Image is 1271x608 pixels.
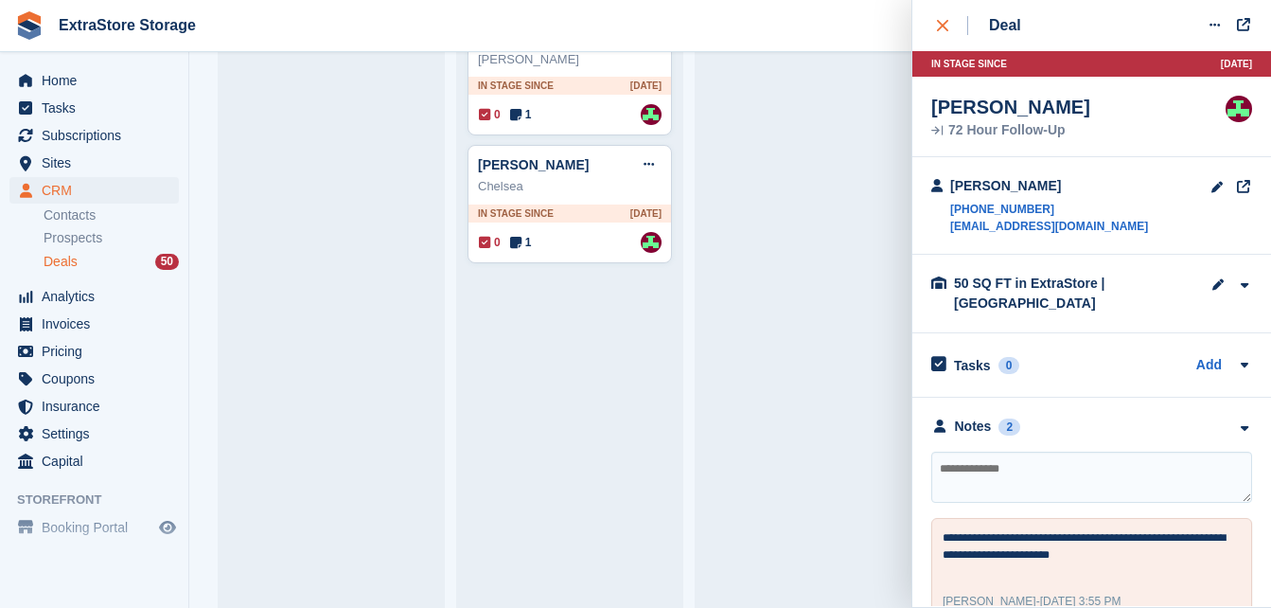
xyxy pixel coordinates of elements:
[478,206,554,221] span: In stage since
[42,283,155,310] span: Analytics
[989,14,1021,37] div: Deal
[950,201,1148,218] a: [PHONE_NUMBER]
[9,177,179,204] a: menu
[9,448,179,474] a: menu
[478,50,662,69] div: [PERSON_NAME]
[479,234,501,251] span: 0
[51,9,203,41] a: ExtraStore Storage
[42,448,155,474] span: Capital
[931,96,1090,118] div: [PERSON_NAME]
[42,177,155,204] span: CRM
[42,366,155,392] span: Coupons
[9,311,179,337] a: menu
[955,417,992,437] div: Notes
[954,357,991,374] h2: Tasks
[950,218,1148,235] a: [EMAIL_ADDRESS][DOMAIN_NAME]
[42,150,155,176] span: Sites
[641,232,662,253] img: Chelsea Parker
[630,79,662,93] span: [DATE]
[42,122,155,149] span: Subscriptions
[9,67,179,94] a: menu
[156,516,179,539] a: Preview store
[478,157,589,172] a: [PERSON_NAME]
[44,252,179,272] a: Deals 50
[42,514,155,541] span: Booking Portal
[44,229,102,247] span: Prospects
[42,420,155,447] span: Settings
[943,595,1036,608] span: [PERSON_NAME]
[998,419,1020,436] div: 2
[9,122,179,149] a: menu
[42,67,155,94] span: Home
[155,254,179,270] div: 50
[478,177,662,196] div: Chelsea
[954,274,1143,313] div: 50 SQ FT in ExtraStore | [GEOGRAPHIC_DATA]
[44,206,179,224] a: Contacts
[950,176,1148,196] div: [PERSON_NAME]
[931,57,1007,71] span: In stage since
[9,514,179,541] a: menu
[479,106,501,123] span: 0
[510,234,532,251] span: 1
[931,124,1090,137] div: 72 Hour Follow-Up
[641,104,662,125] img: Chelsea Parker
[9,150,179,176] a: menu
[510,106,532,123] span: 1
[15,11,44,40] img: stora-icon-8386f47178a22dfd0bd8f6a31ec36ba5ce8667c1dd55bd0f319d3a0aa187defe.svg
[998,357,1020,374] div: 0
[9,95,179,121] a: menu
[1226,96,1252,122] img: Chelsea Parker
[9,283,179,310] a: menu
[42,95,155,121] span: Tasks
[1040,595,1121,608] span: [DATE] 3:55 PM
[1196,355,1222,377] a: Add
[44,253,78,271] span: Deals
[42,311,155,337] span: Invoices
[478,79,554,93] span: In stage since
[9,366,179,392] a: menu
[42,338,155,365] span: Pricing
[630,206,662,221] span: [DATE]
[9,338,179,365] a: menu
[9,393,179,420] a: menu
[9,420,179,447] a: menu
[1221,57,1252,71] span: [DATE]
[17,491,188,510] span: Storefront
[42,393,155,420] span: Insurance
[44,228,179,248] a: Prospects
